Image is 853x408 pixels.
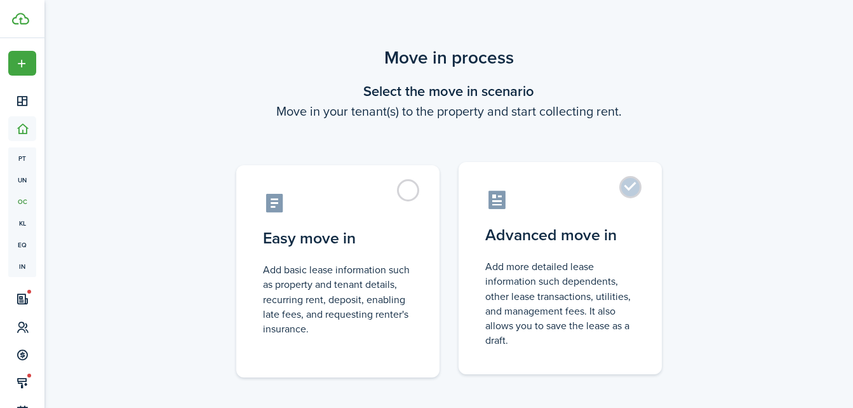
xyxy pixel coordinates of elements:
[8,212,36,234] a: kl
[485,259,635,348] control-radio-card-description: Add more detailed lease information such dependents, other lease transactions, utilities, and man...
[8,191,36,212] a: oc
[220,44,678,71] scenario-title: Move in process
[8,169,36,191] a: un
[8,51,36,76] button: Open menu
[485,224,635,247] control-radio-card-title: Advanced move in
[263,262,413,336] control-radio-card-description: Add basic lease information such as property and tenant details, recurring rent, deposit, enablin...
[220,81,678,102] wizard-step-header-title: Select the move in scenario
[263,227,413,250] control-radio-card-title: Easy move in
[8,255,36,277] a: in
[8,147,36,169] a: pt
[8,234,36,255] a: eq
[220,102,678,121] wizard-step-header-description: Move in your tenant(s) to the property and start collecting rent.
[12,13,29,25] img: TenantCloud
